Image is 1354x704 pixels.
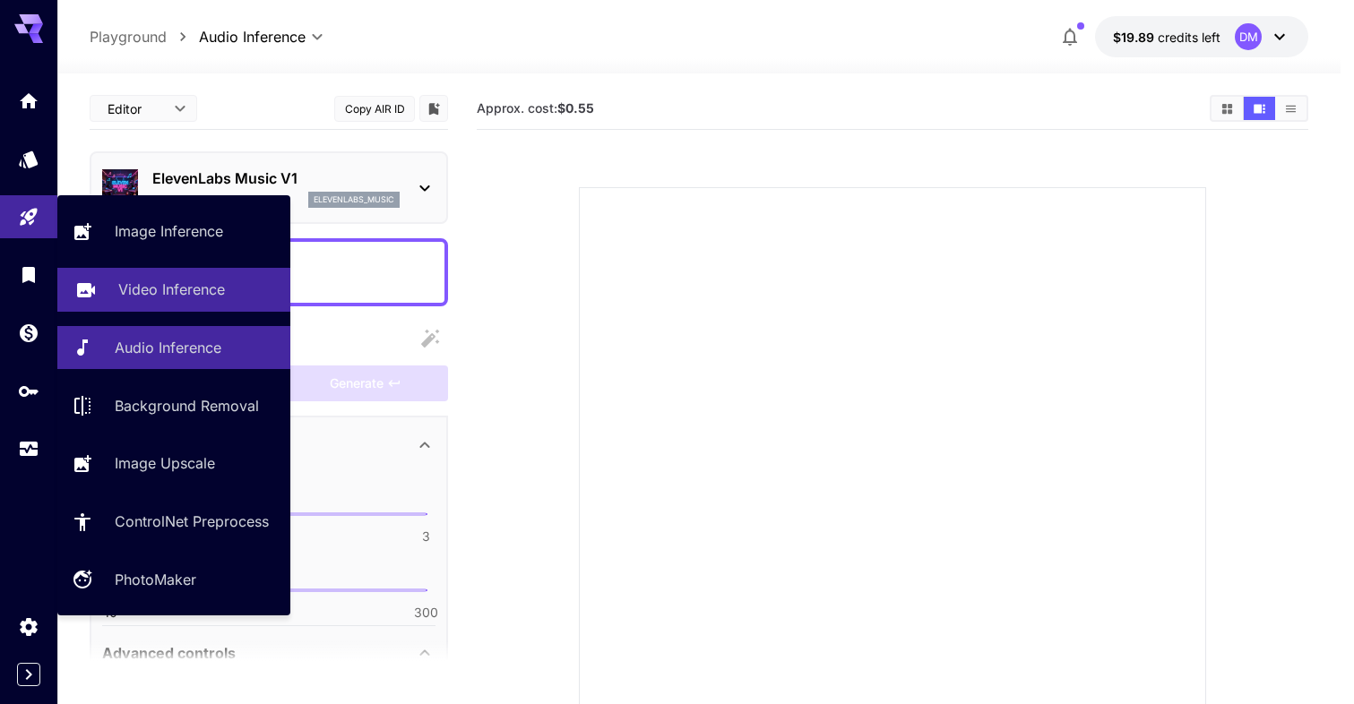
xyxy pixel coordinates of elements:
[18,90,39,112] div: Home
[1158,30,1220,45] span: credits left
[18,380,39,402] div: API Keys
[57,268,290,312] a: Video Inference
[118,279,225,300] p: Video Inference
[17,663,40,686] button: Expand sidebar
[152,193,165,206] p: 1.0
[115,337,221,358] p: Audio Inference
[18,322,39,344] div: Wallet
[1113,28,1220,47] div: $19.8944
[115,220,223,242] p: Image Inference
[18,615,39,638] div: Settings
[115,452,215,474] p: Image Upscale
[57,558,290,602] a: PhotoMaker
[90,26,199,47] nav: breadcrumb
[115,569,196,590] p: PhotoMaker
[414,604,438,622] span: 300
[334,96,415,122] button: Copy AIR ID
[314,193,394,206] p: elevenlabs_music
[18,438,39,460] div: Usage
[426,98,442,119] button: Add to library
[1275,97,1307,120] button: Show media in list view
[557,100,594,116] b: $0.55
[152,167,400,189] p: ElevenLabs Music V1
[18,148,39,170] div: Models
[1113,30,1158,45] span: $19.89
[57,500,290,544] a: ControlNet Preprocess
[422,528,430,545] span: 3
[1235,23,1262,50] div: DM
[1210,95,1308,122] div: Show media in grid viewShow media in video viewShow media in list view
[57,326,290,370] a: Audio Inference
[57,210,290,253] a: Image Inference
[1244,97,1275,120] button: Show media in video view
[57,383,290,427] a: Background Removal
[1095,16,1308,57] button: $19.8944
[115,395,259,416] p: Background Removal
[115,511,269,532] p: ControlNet Preprocess
[477,100,594,116] span: Approx. cost:
[18,206,39,228] div: Playground
[108,99,163,118] span: Editor
[90,26,167,47] p: Playground
[1212,97,1243,120] button: Show media in grid view
[57,442,290,485] a: Image Upscale
[199,26,306,47] span: Audio Inference
[18,263,39,286] div: Library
